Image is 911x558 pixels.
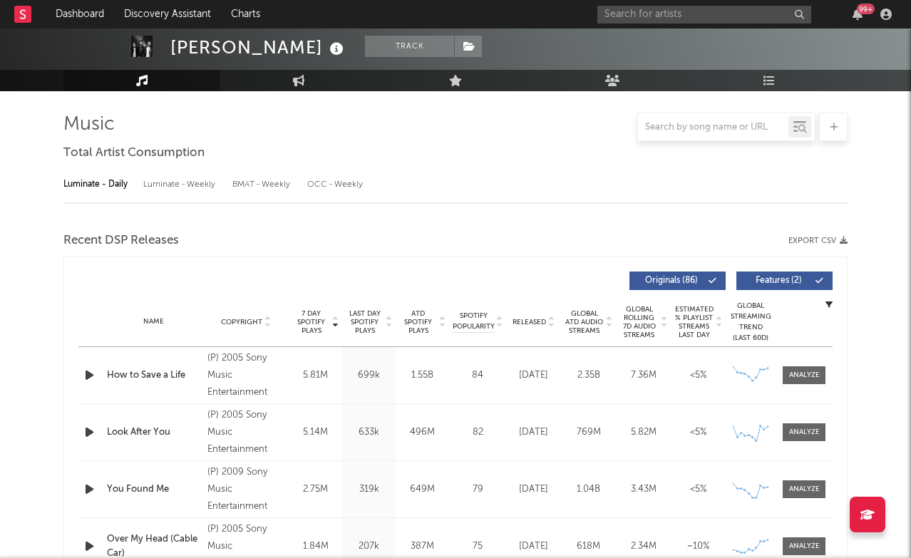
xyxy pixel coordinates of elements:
div: OCC - Weekly [307,172,364,197]
button: Track [365,36,454,57]
div: 5.14M [292,425,339,440]
button: Export CSV [788,237,848,245]
div: 82 [453,425,503,440]
div: [DATE] [510,539,557,554]
div: Name [107,316,200,327]
span: Spotify Popularity [453,311,495,332]
span: 7 Day Spotify Plays [292,309,330,335]
a: Look After You [107,425,200,440]
div: 319k [346,482,392,497]
span: Released [513,318,546,326]
div: 1.84M [292,539,339,554]
div: <5% [674,368,722,383]
div: (P) 2009 Sony Music Entertainment [207,464,285,515]
a: You Found Me [107,482,200,497]
div: <5% [674,425,722,440]
div: [DATE] [510,425,557,440]
div: 699k [346,368,392,383]
div: 2.75M [292,482,339,497]
div: 618M [565,539,612,554]
span: Estimated % Playlist Streams Last Day [674,305,714,339]
div: [DATE] [510,482,557,497]
div: BMAT - Weekly [232,172,293,197]
span: Features ( 2 ) [746,277,811,285]
div: 99 + [857,4,875,14]
a: How to Save a Life [107,368,200,383]
div: [DATE] [510,368,557,383]
div: (P) 2005 Sony Music Entertainment [207,407,285,458]
span: Recent DSP Releases [63,232,179,249]
div: 1.04B [565,482,612,497]
button: 99+ [853,9,863,20]
div: 5.81M [292,368,339,383]
div: 5.82M [619,425,667,440]
span: Global Rolling 7D Audio Streams [619,305,659,339]
div: [PERSON_NAME] [170,36,347,59]
div: 769M [565,425,612,440]
span: ATD Spotify Plays [399,309,437,335]
div: 2.34M [619,539,667,554]
div: 79 [453,482,503,497]
div: 2.35B [565,368,612,383]
div: 75 [453,539,503,554]
div: 387M [399,539,446,554]
div: Luminate - Daily [63,172,129,197]
div: 3.43M [619,482,667,497]
div: Global Streaming Trend (Last 60D) [729,301,772,343]
span: Last Day Spotify Plays [346,309,384,335]
span: Originals ( 86 ) [639,277,704,285]
div: 7.36M [619,368,667,383]
div: <5% [674,482,722,497]
span: Total Artist Consumption [63,145,205,162]
div: Luminate - Weekly [143,172,218,197]
input: Search by song name or URL [638,122,788,133]
div: 496M [399,425,446,440]
span: Copyright [221,318,262,326]
div: ~ 10 % [674,539,722,554]
div: 207k [346,539,392,554]
div: (P) 2005 Sony Music Entertainment [207,350,285,401]
button: Features(2) [736,272,833,290]
button: Originals(86) [629,272,726,290]
div: 633k [346,425,392,440]
span: Global ATD Audio Streams [565,309,604,335]
div: 1.55B [399,368,446,383]
div: 84 [453,368,503,383]
input: Search for artists [597,6,811,24]
div: 649M [399,482,446,497]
